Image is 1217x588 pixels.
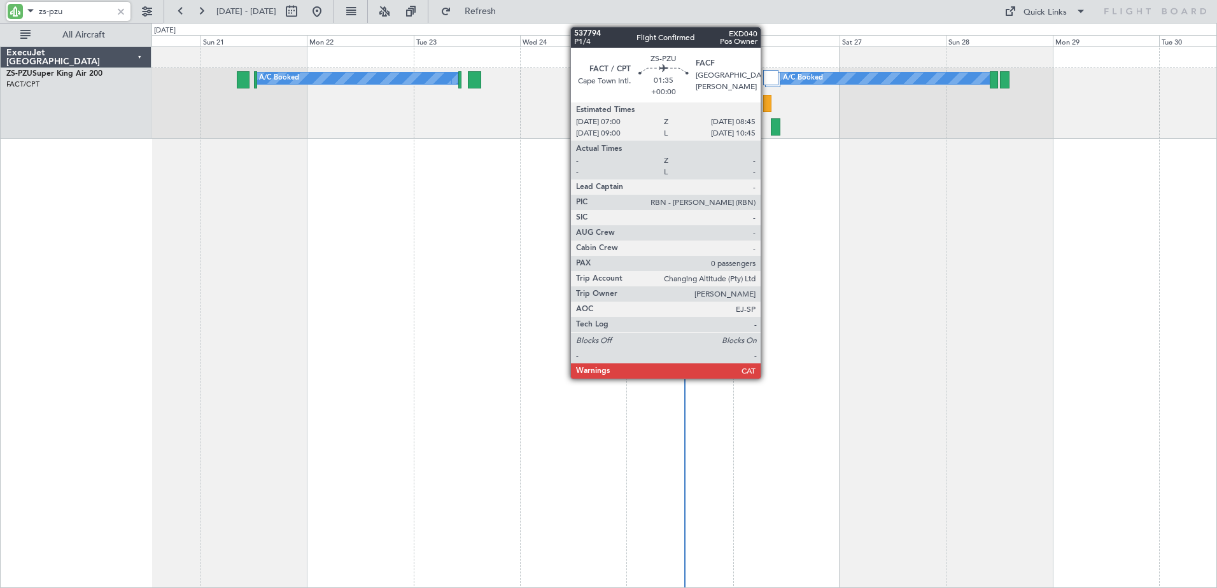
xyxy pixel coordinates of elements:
[154,25,176,36] div: [DATE]
[200,35,307,46] div: Sun 21
[435,1,511,22] button: Refresh
[454,7,507,16] span: Refresh
[1053,35,1159,46] div: Mon 29
[33,31,134,39] span: All Aircraft
[6,80,39,89] a: FACT/CPT
[216,6,276,17] span: [DATE] - [DATE]
[946,35,1052,46] div: Sun 28
[840,35,946,46] div: Sat 27
[998,1,1092,22] button: Quick Links
[626,35,733,46] div: Thu 25
[520,35,626,46] div: Wed 24
[307,35,413,46] div: Mon 22
[783,69,823,88] div: A/C Booked
[414,35,520,46] div: Tue 23
[14,25,138,45] button: All Aircraft
[259,69,299,88] div: A/C Booked
[733,35,840,46] div: Fri 26
[6,70,102,78] a: ZS-PZUSuper King Air 200
[6,70,32,78] span: ZS-PZU
[1024,6,1067,19] div: Quick Links
[39,2,112,21] input: A/C (Reg. or Type)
